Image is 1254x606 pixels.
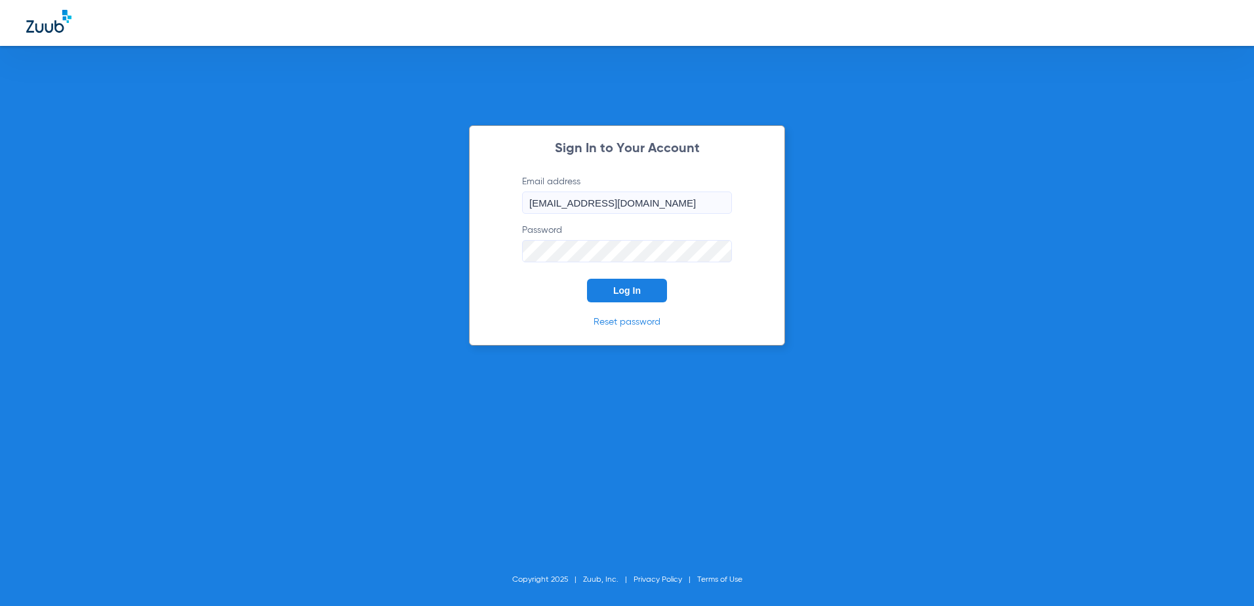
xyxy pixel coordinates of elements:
[522,240,732,262] input: Password
[594,317,660,327] a: Reset password
[587,279,667,302] button: Log In
[26,10,71,33] img: Zuub Logo
[634,576,682,584] a: Privacy Policy
[522,175,732,214] label: Email address
[522,224,732,262] label: Password
[512,573,583,586] li: Copyright 2025
[502,142,752,155] h2: Sign In to Your Account
[1188,543,1254,606] iframe: Chat Widget
[522,192,732,214] input: Email address
[613,285,641,296] span: Log In
[583,573,634,586] li: Zuub, Inc.
[697,576,742,584] a: Terms of Use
